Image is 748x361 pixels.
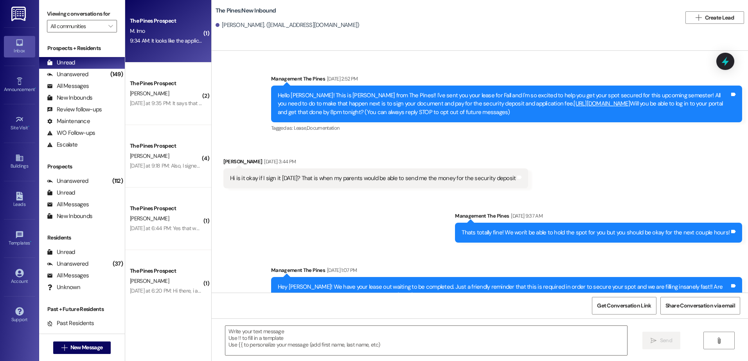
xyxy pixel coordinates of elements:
[47,82,89,90] div: All Messages
[230,174,516,182] div: Hi is it okay if I sign it [DATE]? That is when my parents would be able to send me the money for...
[108,68,125,80] div: (149)
[47,94,92,102] div: New Inbounds
[130,225,295,232] div: [DATE] at 6:44 PM: Yes that would be awesome if you guys could do that
[47,319,94,327] div: Past Residents
[130,215,169,222] span: [PERSON_NAME]
[28,124,29,129] span: •
[4,228,35,249] a: Templates •
[660,336,672,345] span: Send
[47,141,77,149] div: Escalate
[30,239,31,245] span: •
[455,212,742,223] div: Management The Pines
[47,8,117,20] label: Viewing conversations for
[216,21,360,29] div: [PERSON_NAME]. ([EMAIL_ADDRESS][DOMAIN_NAME])
[130,204,202,213] div: The Pines Prospect
[110,175,125,187] div: (112)
[4,36,35,57] a: Inbox
[696,14,701,21] i: 
[294,125,307,131] span: Lease ,
[47,248,75,256] div: Unread
[130,27,145,34] span: M. Imo
[642,332,680,349] button: Send
[651,338,656,344] i: 
[53,341,111,354] button: New Message
[47,189,75,197] div: Unread
[307,125,340,131] span: Documentation
[47,212,92,220] div: New Inbounds
[47,260,88,268] div: Unanswered
[47,129,95,137] div: WO Follow-ups
[130,90,169,97] span: [PERSON_NAME]
[130,162,341,169] div: [DATE] at 9:18 PM: Also, I signed the parking contact for the Fall! Where do I pay the $100 fee?
[11,7,27,21] img: ResiDesk Logo
[4,305,35,326] a: Support
[39,305,125,313] div: Past + Future Residents
[70,343,102,352] span: New Message
[47,59,75,67] div: Unread
[592,297,656,315] button: Get Conversation Link
[35,86,36,91] span: •
[278,91,730,116] div: Hello [PERSON_NAME]! This is [PERSON_NAME] from The Pines!! I've sent you your lease for Fall and...
[660,297,740,315] button: Share Conversation via email
[574,100,630,107] a: [URL][DOMAIN_NAME]
[262,157,296,166] div: [DATE] 3:44 PM
[278,283,730,300] div: Hey [PERSON_NAME]! We have your lease out waiting to be completed. Just a friendly reminder that ...
[47,272,89,280] div: All Messages
[271,75,742,86] div: Management The Pines
[325,75,358,83] div: [DATE] 2:52 PM
[39,44,125,52] div: Prospects + Residents
[47,117,90,125] div: Maintenance
[685,11,744,24] button: Create Lead
[705,14,734,22] span: Create Lead
[47,70,88,79] div: Unanswered
[50,20,104,32] input: All communities
[4,189,35,211] a: Leads
[130,277,169,284] span: [PERSON_NAME]
[61,345,67,351] i: 
[462,229,730,237] div: Thats totally fine! We won't be able to hold the spot for you but you should be okay for the next...
[130,267,202,275] div: The Pines Prospect
[39,234,125,242] div: Residents
[716,338,722,344] i: 
[130,37,433,44] div: 9:34 AM: It looks like the application fee and security deposit payment you tried to make was ret...
[597,302,651,310] span: Get Conversation Link
[130,79,202,88] div: The Pines Prospect
[271,122,742,134] div: Tagged as:
[223,157,529,168] div: [PERSON_NAME]
[130,100,278,107] div: [DATE] at 9:35 PM: It says that its pending automatic authorization
[108,23,113,29] i: 
[47,105,102,114] div: Review follow-ups
[47,177,88,185] div: Unanswered
[130,152,169,159] span: [PERSON_NAME]
[4,266,35,288] a: Account
[271,266,742,277] div: Management The Pines
[509,212,543,220] div: [DATE] 9:37 AM
[665,302,735,310] span: Share Conversation via email
[4,113,35,134] a: Site Visit •
[111,258,125,270] div: (37)
[39,163,125,171] div: Prospects
[325,266,357,274] div: [DATE] 1:07 PM
[130,287,396,294] div: [DATE] at 6:20 PM: Hi there, i am trying to find housing for the fall semester! I'm not sure abou...
[216,7,276,15] b: The Pines: New Inbound
[47,200,89,209] div: All Messages
[130,17,202,25] div: The Pines Prospect
[130,142,202,150] div: The Pines Prospect
[47,283,80,291] div: Unknown
[4,151,35,172] a: Buildings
